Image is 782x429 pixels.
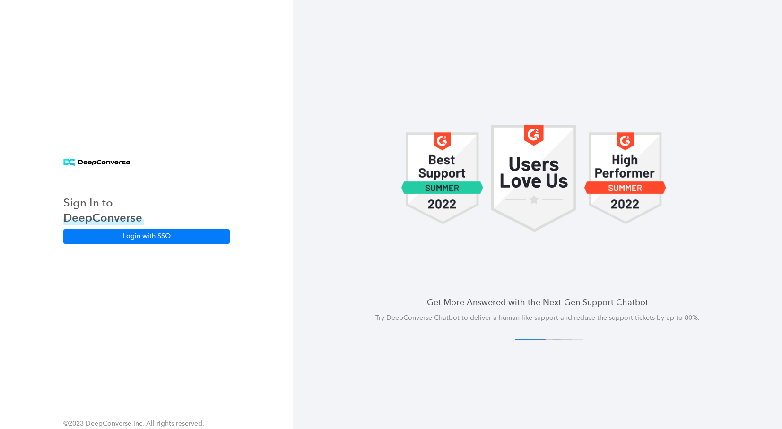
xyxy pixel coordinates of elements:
img: horizontal logo [63,159,130,167]
h3: Sign In to [63,195,144,210]
button: 4 [553,339,583,340]
img: carousel 1 [401,125,484,232]
button: Login with SSO [63,229,230,243]
h3: DeepConverse [63,210,144,225]
button: 3 [541,339,572,340]
span: ©2023 DeepConverse Inc. All rights reserved. [63,420,204,428]
img: carousel 1 [491,125,576,232]
img: carousel 1 [584,125,667,232]
button: 2 [530,339,561,340]
button: 1 [515,339,546,340]
span: Try DeepConverse Chatbot to deliver a human-like support and reduce the support tickets by up to ... [375,314,700,322]
h4: Get More Answered with the Next-Gen Support Chatbot [316,296,759,308]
